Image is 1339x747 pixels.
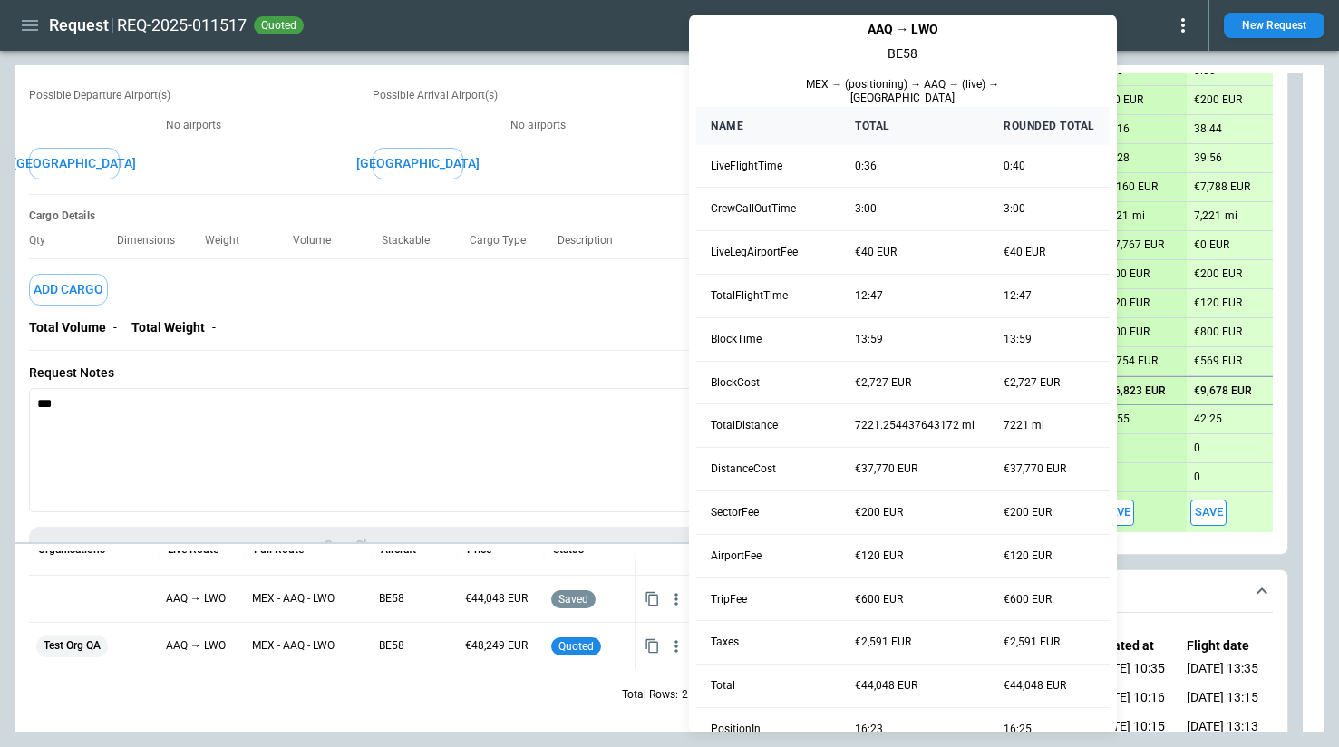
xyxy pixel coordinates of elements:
td: €200 EUR [989,491,1110,535]
td: 3:00 [989,188,1110,231]
td: €40 EUR [840,231,989,275]
h6: AAQ → LWO [696,22,1110,37]
td: CrewCallOutTime [696,188,840,231]
td: LiveLegAirportFee [696,231,840,275]
td: €37,770 EUR [989,448,1110,491]
td: €600 EUR [840,577,989,621]
td: TripFee [696,577,840,621]
td: €44,048 EUR [989,665,1110,708]
td: BlockTime [696,317,840,361]
th: Rounded Total [989,107,1110,145]
td: AirportFee [696,534,840,577]
td: Taxes [696,621,840,665]
td: 7221 mi [989,404,1110,448]
td: 13:59 [840,317,989,361]
p: MEX → (positioning) → AAQ → (live) → [GEOGRAPHIC_DATA] [767,78,1039,104]
td: 3:00 [840,188,989,231]
td: 0:40 [989,145,1110,188]
td: SectorFee [696,491,840,535]
td: Total [696,665,840,708]
td: €44,048 EUR [840,665,989,708]
td: 12:47 [989,275,1110,318]
td: TotalDistance [696,404,840,448]
td: €2,727 EUR [840,361,989,404]
td: €2,591 EUR [989,621,1110,665]
th: Name [696,107,840,145]
td: €37,770 EUR [840,448,989,491]
td: 13:59 [989,317,1110,361]
td: €2,727 EUR [989,361,1110,404]
td: LiveFlightTime [696,145,840,188]
td: €2,591 EUR [840,621,989,665]
td: 7221.254437643172 mi [840,404,989,448]
td: BlockCost [696,361,840,404]
td: €200 EUR [840,491,989,535]
td: DistanceCost [696,448,840,491]
p: BE58 [696,46,1110,62]
th: Total [840,107,989,145]
td: €120 EUR [840,534,989,577]
td: 0:36 [840,145,989,188]
td: €40 EUR [989,231,1110,275]
td: €120 EUR [989,534,1110,577]
td: TotalFlightTime [696,275,840,318]
td: €600 EUR [989,577,1110,621]
td: 12:47 [840,275,989,318]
